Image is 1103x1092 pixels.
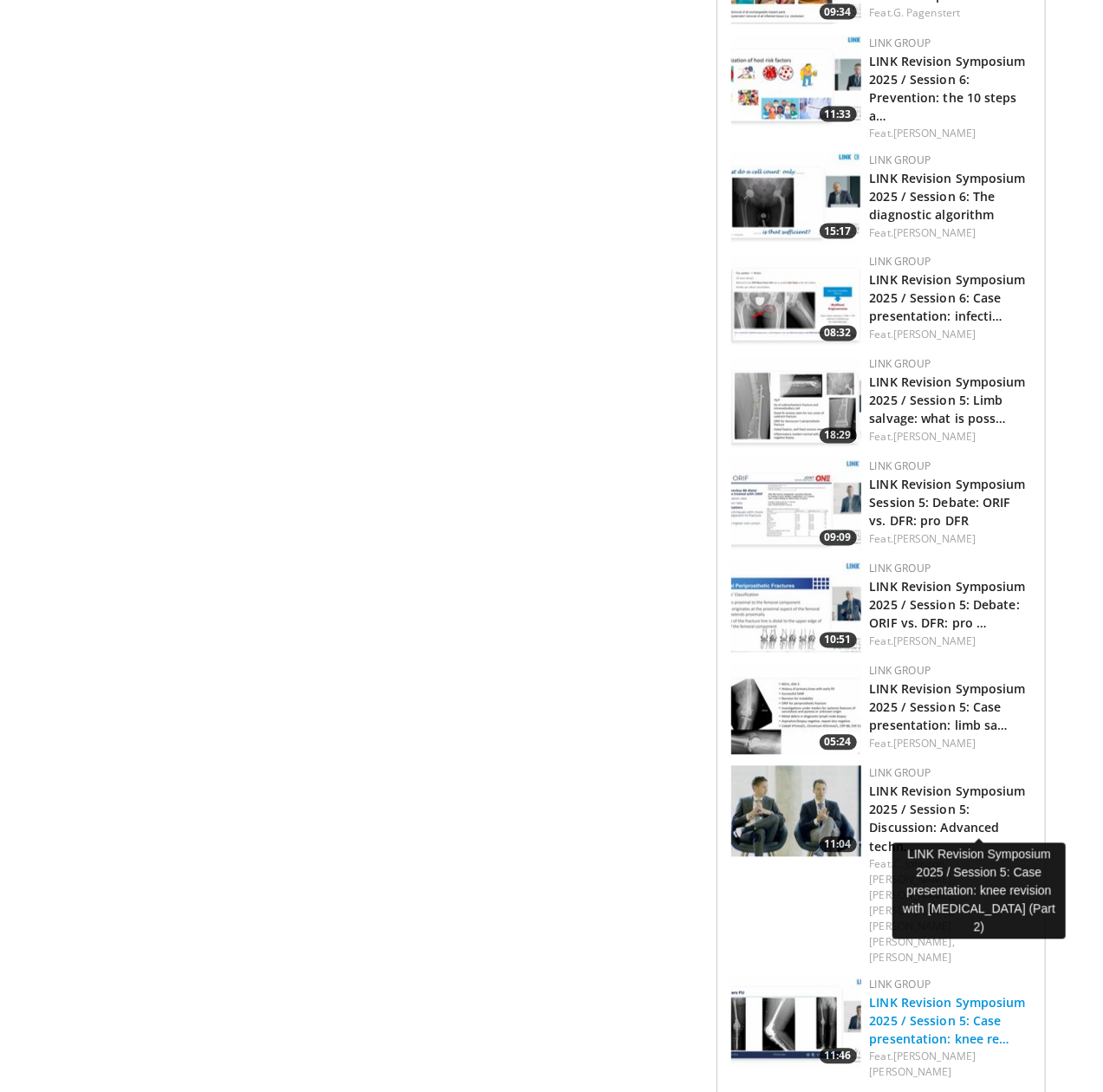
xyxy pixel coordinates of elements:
[870,737,1031,752] div: Feat.
[870,951,952,965] a: [PERSON_NAME]
[870,766,931,781] a: LINK Group
[893,5,960,20] a: G. Pagenstert
[731,766,861,857] img: da3e77f3-d1b8-48da-8da0-0eb857f12629.150x105_q85_crop-smart_upscale.jpg
[870,904,955,919] a: [PERSON_NAME],
[870,1050,976,1080] a: [PERSON_NAME] [PERSON_NAME]
[731,978,861,1069] img: 2bdef664-4c83-433e-bb79-1f5dbc0aeae1.150x105_q85_crop-smart_upscale.jpg
[892,843,1066,939] div: LINK Revision Symposium 2025 / Session 5: Case presentation: knee revision with [MEDICAL_DATA] (P...
[870,532,1031,548] div: Feat.
[731,562,861,653] img: 396c6a47-3b7d-4d3c-a899-9817386b0f12.150x105_q85_crop-smart_upscale.jpg
[893,532,976,547] a: [PERSON_NAME]
[870,5,1031,21] div: Feat.
[870,579,1026,632] a: LINK Revision Symposium 2025 / Session 5: Debate: ORIF vs. DFR: pro …
[870,681,1026,734] a: LINK Revision Symposium 2025 / Session 5: Case presentation: limb sa…
[870,634,1031,650] div: Feat.
[870,664,931,679] a: LINK Group
[870,562,931,576] a: LINK Group
[893,328,976,342] a: [PERSON_NAME]
[731,459,861,550] img: 73e915c3-eaa4-4f2f-b2b0-686299c5de92.150x105_q85_crop-smart_upscale.jpg
[820,735,857,751] span: 05:24
[870,888,955,903] a: [PERSON_NAME],
[870,225,1031,241] div: Feat.
[731,357,861,448] img: cc288bf3-a1fa-4896-92c4-d329ac39a7f3.150x105_q85_crop-smart_upscale.jpg
[731,153,861,244] img: 21addc68-1e2c-40b3-a88a-b2a80bfc10f2.150x105_q85_crop-smart_upscale.jpg
[893,634,976,649] a: [PERSON_NAME]
[731,562,861,653] a: 10:51
[870,357,931,372] a: LINK Group
[820,1049,857,1064] span: 11:46
[820,224,857,239] span: 15:17
[893,126,976,140] a: [PERSON_NAME]
[731,255,861,346] img: b080cbb7-e5d8-4221-8082-aea3b378b976.150x105_q85_crop-smart_upscale.jpg
[870,170,1026,223] a: LINK Revision Symposium 2025 / Session 6: The diagnostic algorithm
[731,459,861,550] a: 09:09
[870,873,955,887] a: [PERSON_NAME],
[731,153,861,244] a: 15:17
[870,53,1026,124] a: LINK Revision Symposium 2025 / Session 6: Prevention: the 10 steps a…
[893,430,976,445] a: [PERSON_NAME]
[870,255,931,270] a: LINK Group
[820,530,857,546] span: 09:09
[731,978,861,1069] a: 11:46
[731,766,861,857] a: 11:04
[893,737,976,751] a: [PERSON_NAME]
[870,153,931,167] a: LINK Group
[870,995,1026,1048] a: LINK Revision Symposium 2025 / Session 5: Case presentation: knee re…
[870,272,1026,325] a: LINK Revision Symposium 2025 / Session 6: Case presentation: infecti…
[870,430,1031,445] div: Feat.
[870,36,931,50] a: LINK Group
[870,459,931,474] a: LINK Group
[870,978,931,992] a: LINK Group
[820,107,857,122] span: 11:33
[820,428,857,444] span: 18:29
[870,126,1031,141] div: Feat.
[731,664,861,755] img: 1abc8f85-94d1-4a82-af5d-eafa9bee419a.150x105_q85_crop-smart_upscale.jpg
[870,477,1026,530] a: LINK Revision Symposium Session 5: Debate: ORIF vs. DFR: pro DFR
[731,664,861,755] a: 05:24
[870,857,1031,966] div: Feat.
[870,920,955,950] a: [PERSON_NAME] [PERSON_NAME],
[820,4,857,20] span: 09:34
[731,36,861,127] a: 11:33
[820,633,857,648] span: 10:51
[731,36,861,127] img: d8eaf35a-c495-49dd-b54e-ea3f2d4b96e1.150x105_q85_crop-smart_upscale.jpg
[870,1050,1031,1081] div: Feat.
[893,225,976,240] a: [PERSON_NAME]
[731,255,861,346] a: 08:32
[820,837,857,853] span: 11:04
[731,357,861,448] a: 18:29
[870,374,1026,427] a: LINK Revision Symposium 2025 / Session 5: Limb salvage: what is poss…
[870,783,1026,855] a: LINK Revision Symposium 2025 / Session 5: Discussion: Advanced techn…
[870,328,1031,343] div: Feat.
[820,326,857,341] span: 08:32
